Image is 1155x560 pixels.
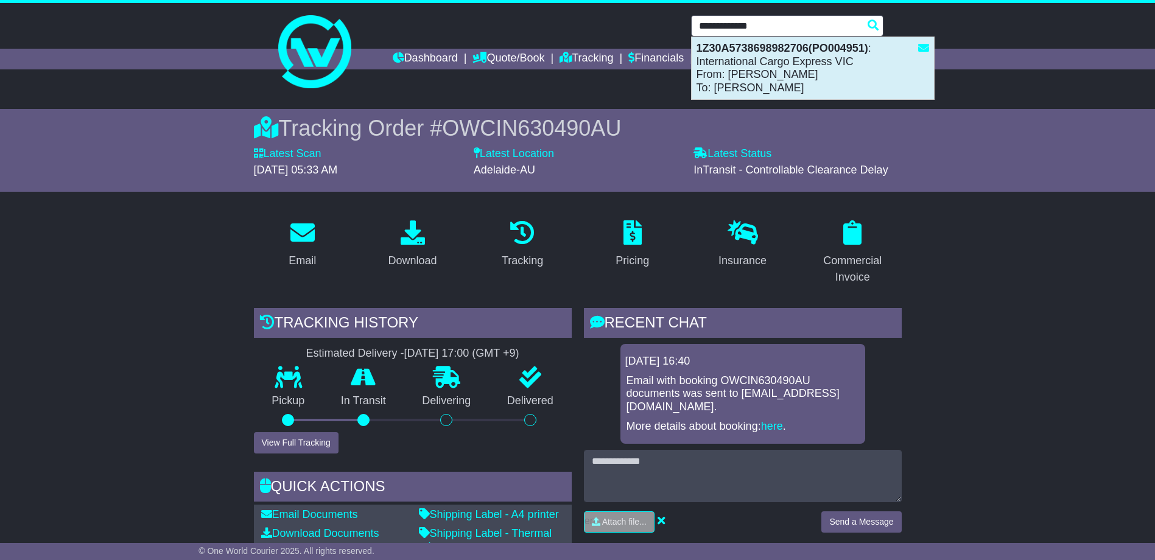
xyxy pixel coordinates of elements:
[625,355,860,368] div: [DATE] 16:40
[254,147,321,161] label: Latest Scan
[560,49,613,69] a: Tracking
[404,394,490,408] p: Delivering
[261,527,379,539] a: Download Documents
[812,253,894,285] div: Commercial Invoice
[761,420,783,432] a: here
[616,253,649,269] div: Pricing
[489,394,572,408] p: Delivered
[627,420,859,433] p: More details about booking: .
[289,253,316,269] div: Email
[821,511,901,533] button: Send a Message
[323,394,404,408] p: In Transit
[419,508,559,520] a: Shipping Label - A4 printer
[442,116,621,141] span: OWCIN630490AU
[494,216,551,273] a: Tracking
[404,347,519,360] div: [DATE] 17:00 (GMT +9)
[584,308,902,341] div: RECENT CHAT
[608,216,657,273] a: Pricing
[419,527,552,553] a: Shipping Label - Thermal printer
[254,472,572,505] div: Quick Actions
[697,42,868,54] strong: 1Z30A5738698982706(PO004951)
[261,508,358,520] a: Email Documents
[628,49,684,69] a: Financials
[393,49,458,69] a: Dashboard
[388,253,437,269] div: Download
[254,164,338,176] span: [DATE] 05:33 AM
[474,147,554,161] label: Latest Location
[502,253,543,269] div: Tracking
[254,432,339,453] button: View Full Tracking
[474,164,535,176] span: Adelaide-AU
[254,347,572,360] div: Estimated Delivery -
[380,216,444,273] a: Download
[804,216,902,290] a: Commercial Invoice
[718,253,767,269] div: Insurance
[254,394,323,408] p: Pickup
[254,308,572,341] div: Tracking history
[693,147,771,161] label: Latest Status
[198,546,374,556] span: © One World Courier 2025. All rights reserved.
[472,49,544,69] a: Quote/Book
[627,374,859,414] p: Email with booking OWCIN630490AU documents was sent to [EMAIL_ADDRESS][DOMAIN_NAME].
[281,216,324,273] a: Email
[693,164,888,176] span: InTransit - Controllable Clearance Delay
[692,37,934,99] div: : International Cargo Express VIC From: [PERSON_NAME] To: [PERSON_NAME]
[711,216,774,273] a: Insurance
[254,115,902,141] div: Tracking Order #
